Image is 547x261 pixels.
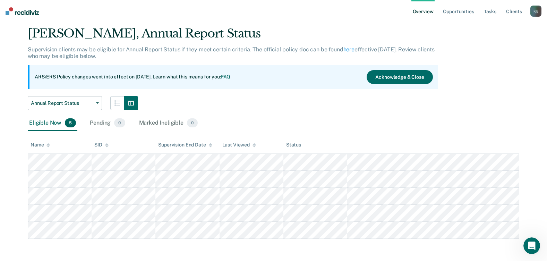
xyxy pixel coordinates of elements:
[88,116,126,131] div: Pending0
[286,142,301,148] div: Status
[31,142,50,148] div: Name
[367,70,433,84] button: Acknowledge & Close
[28,116,77,131] div: Eligible Now5
[221,74,231,79] a: FAQ
[222,142,256,148] div: Last Viewed
[35,74,230,81] p: ARS/ERS Policy changes went into effect on [DATE]. Learn what this means for you:
[28,96,102,110] button: Annual Report Status
[138,116,199,131] div: Marked Ineligible0
[187,118,198,127] span: 0
[343,46,354,53] a: here
[31,100,93,106] span: Annual Report Status
[94,142,109,148] div: SID
[28,46,435,59] p: Supervision clients may be eligible for Annual Report Status if they meet certain criteria. The o...
[28,26,438,46] div: [PERSON_NAME], Annual Report Status
[6,7,39,15] img: Recidiviz
[530,6,541,17] div: K E
[65,118,76,127] span: 5
[114,118,125,127] span: 0
[158,142,212,148] div: Supervision End Date
[530,6,541,17] button: KE
[523,237,540,254] iframe: Intercom live chat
